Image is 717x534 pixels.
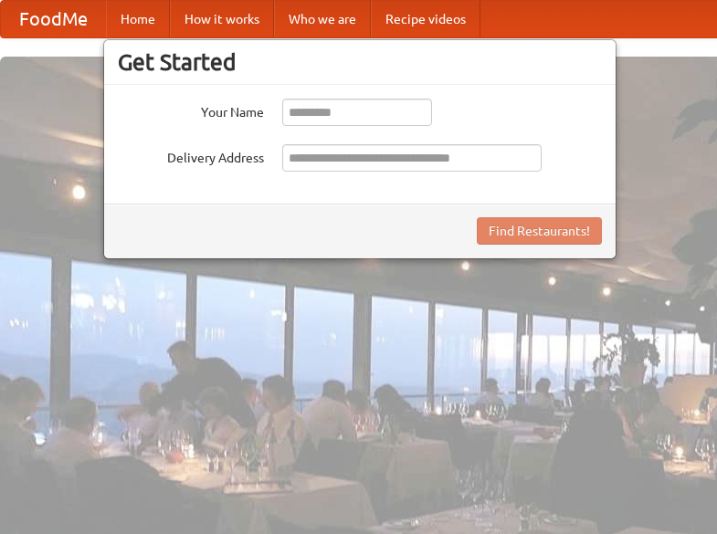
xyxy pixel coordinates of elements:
[106,1,170,37] a: Home
[118,48,602,76] h3: Get Started
[170,1,274,37] a: How it works
[118,144,264,167] label: Delivery Address
[1,1,106,37] a: FoodMe
[477,217,602,245] button: Find Restaurants!
[274,1,371,37] a: Who we are
[118,99,264,121] label: Your Name
[371,1,480,37] a: Recipe videos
